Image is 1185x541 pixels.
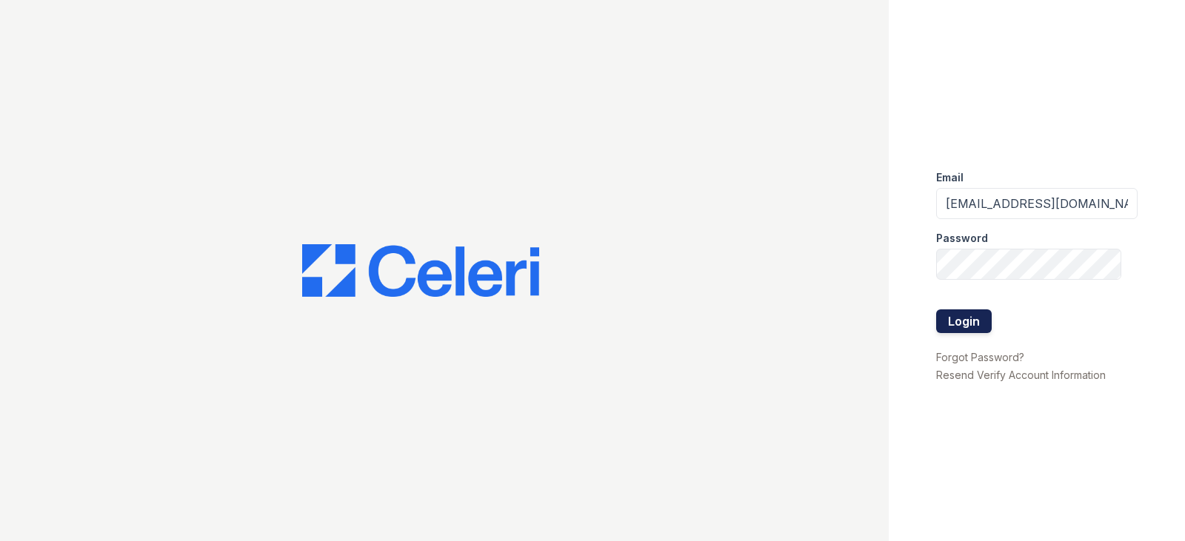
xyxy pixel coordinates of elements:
[936,170,964,185] label: Email
[936,309,992,333] button: Login
[302,244,539,298] img: CE_Logo_Blue-a8612792a0a2168367f1c8372b55b34899dd931a85d93a1a3d3e32e68fde9ad4.png
[936,351,1024,363] a: Forgot Password?
[936,369,1106,381] a: Resend Verify Account Information
[936,231,988,246] label: Password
